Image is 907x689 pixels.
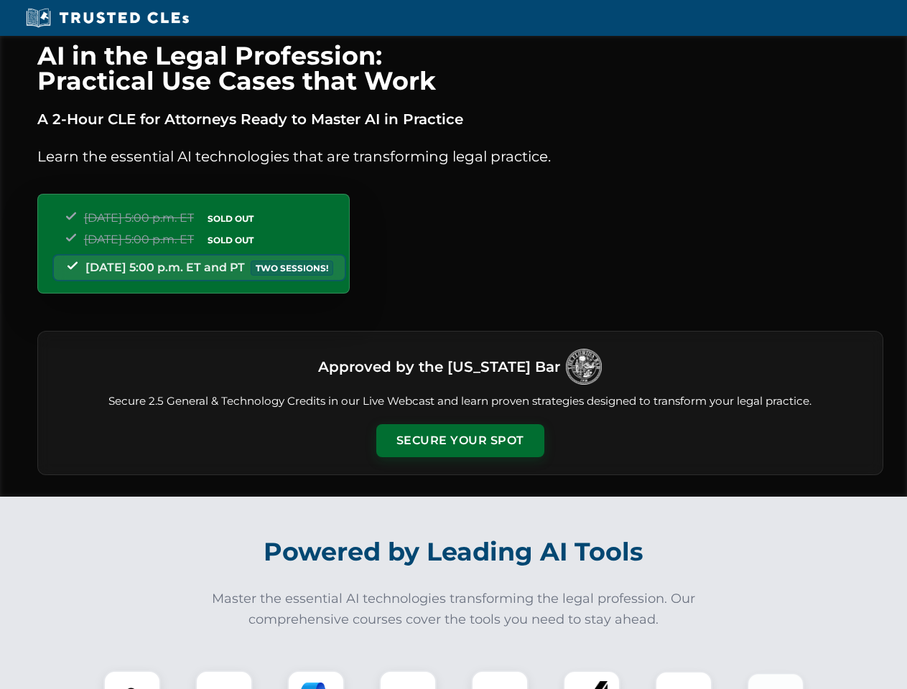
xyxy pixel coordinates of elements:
h3: Approved by the [US_STATE] Bar [318,354,560,380]
h2: Powered by Leading AI Tools [56,527,852,577]
button: Secure Your Spot [376,424,544,457]
p: Learn the essential AI technologies that are transforming legal practice. [37,145,883,168]
span: SOLD OUT [203,233,259,248]
span: SOLD OUT [203,211,259,226]
p: Secure 2.5 General & Technology Credits in our Live Webcast and learn proven strategies designed ... [55,393,865,410]
span: [DATE] 5:00 p.m. ET [84,233,194,246]
img: Logo [566,349,602,385]
p: A 2-Hour CLE for Attorneys Ready to Master AI in Practice [37,108,883,131]
p: Master the essential AI technologies transforming the legal profession. Our comprehensive courses... [203,589,705,630]
img: Trusted CLEs [22,7,193,29]
span: [DATE] 5:00 p.m. ET [84,211,194,225]
h1: AI in the Legal Profession: Practical Use Cases that Work [37,43,883,93]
